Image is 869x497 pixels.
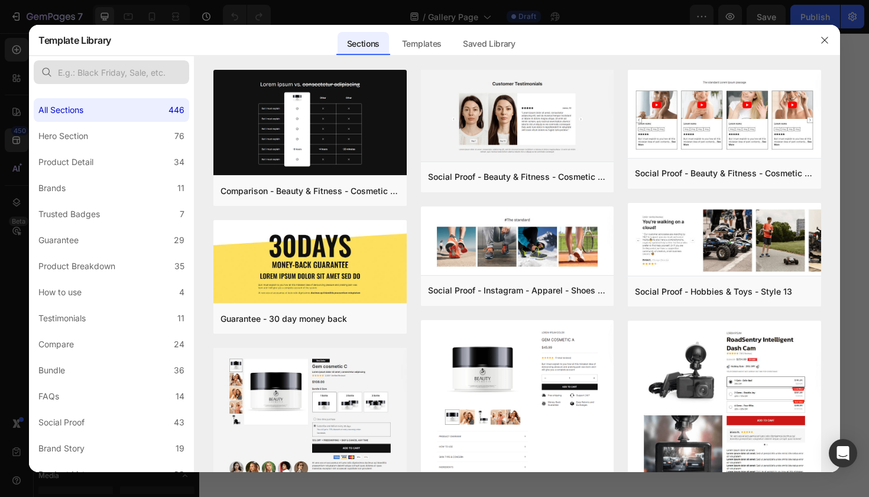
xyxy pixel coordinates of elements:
[453,32,525,56] div: Saved Library
[174,129,184,143] div: 76
[338,32,389,56] div: Sections
[179,285,184,299] div: 4
[180,207,184,221] div: 7
[174,259,184,273] div: 35
[628,203,821,279] img: sp13.png
[428,283,607,298] div: Social Proof - Instagram - Apparel - Shoes - Style 30
[428,170,607,184] div: Social Proof - Beauty & Fitness - Cosmetic - Style 16
[174,467,184,482] div: 22
[38,441,85,456] div: Brand Story
[34,60,189,84] input: E.g.: Black Friday, Sale, etc.
[38,181,66,195] div: Brands
[38,311,86,325] div: Testimonials
[174,415,184,430] div: 43
[174,337,184,351] div: 24
[38,415,85,430] div: Social Proof
[38,233,79,247] div: Guarantee
[176,389,184,404] div: 14
[213,70,407,177] img: c19.png
[168,103,184,117] div: 446
[221,184,400,198] div: Comparison - Beauty & Fitness - Cosmetic - Ingredients - Style 19
[38,207,100,221] div: Trusted Badges
[829,439,857,467] div: Open Intercom Messenger
[38,467,85,482] div: Product List
[174,233,184,247] div: 29
[177,181,184,195] div: 11
[393,32,451,56] div: Templates
[38,103,83,117] div: All Sections
[38,259,115,273] div: Product Breakdown
[176,441,184,456] div: 19
[38,129,88,143] div: Hero Section
[177,311,184,325] div: 11
[628,70,821,160] img: sp8.png
[221,312,347,326] div: Guarantee - 30 day money back
[635,166,814,180] div: Social Proof - Beauty & Fitness - Cosmetic - Style 8
[38,285,82,299] div: How to use
[635,285,792,299] div: Social Proof - Hobbies & Toys - Style 13
[421,70,614,164] img: sp16.png
[38,363,65,377] div: Bundle
[38,389,59,404] div: FAQs
[38,337,74,351] div: Compare
[38,25,111,56] h2: Template Library
[38,155,93,169] div: Product Detail
[421,320,614,493] img: pd11.png
[213,220,407,305] img: g30.png
[421,206,614,277] img: sp30.png
[174,363,184,377] div: 36
[174,155,184,169] div: 34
